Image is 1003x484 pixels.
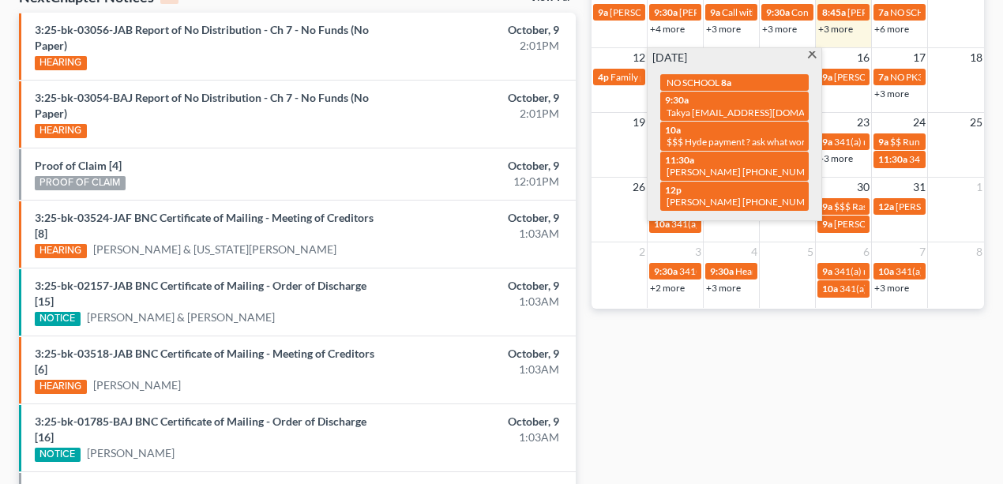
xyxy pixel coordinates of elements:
span: [PERSON_NAME] [PHONE_NUMBER] [667,166,826,178]
div: 1:03AM [395,226,559,242]
div: October, 9 [395,90,559,106]
span: 23 [855,113,871,132]
a: 3:25-bk-03054-BAJ Report of No Distribution - Ch 7 - No Funds (No Paper) [35,91,369,120]
div: HEARING [35,56,87,70]
span: [PERSON_NAME] [PHONE_NUMBER] [EMAIL_ADDRESS][DOMAIN_NAME] [667,196,986,208]
span: 8a [721,77,731,88]
div: 12:01PM [395,174,559,189]
span: 11:30a [878,153,907,165]
a: [PERSON_NAME] [87,445,175,461]
span: [PERSON_NAME] [EMAIL_ADDRESS][DOMAIN_NAME] [PHONE_NUMBER] [679,6,998,18]
a: +3 more [818,23,853,35]
span: Hearing for Oakcies [PERSON_NAME] and [PERSON_NAME] [735,265,986,277]
div: October, 9 [395,158,559,174]
span: 341(a) meeting for [PERSON_NAME] [671,218,824,230]
a: 3:25-bk-03524-JAF BNC Certificate of Mailing - Meeting of Creditors [8] [35,211,374,240]
span: 9a [822,265,832,277]
span: 9:30a [710,265,734,277]
a: +4 more [650,23,685,35]
span: 1 [975,178,984,197]
span: 10a [665,124,681,136]
div: October, 9 [395,210,559,226]
span: 9a [822,201,832,212]
span: 341(a) meeting for [PERSON_NAME] [834,136,986,148]
span: 9:30a [766,6,790,18]
div: October, 9 [395,414,559,430]
span: 9a [598,6,608,18]
span: 16 [855,48,871,67]
span: 3 [693,242,703,261]
span: 8:45a [822,6,846,18]
div: HEARING [35,244,87,258]
span: 9a [822,136,832,148]
span: 9a [710,6,720,18]
span: Confirmation hearing for [PERSON_NAME] [791,6,971,18]
span: 12p [665,184,682,196]
span: 10a [822,283,838,295]
span: 9:30a [654,6,678,18]
a: +3 more [706,23,741,35]
span: 9a [878,136,888,148]
span: [PERSON_NAME] JCRM training day ?? [834,71,995,83]
span: 17 [911,48,927,67]
a: Proof of Claim [4] [35,159,122,172]
a: 3:25-bk-02157-JAB BNC Certificate of Mailing - Order of Discharge [15] [35,279,366,308]
a: 3:25-bk-01785-BAJ BNC Certificate of Mailing - Order of Discharge [16] [35,415,366,444]
span: 8 [975,242,984,261]
span: $$$ Rashaud Last payment ? $300 [834,201,974,212]
div: 1:03AM [395,362,559,377]
span: 18 [968,48,984,67]
span: 12 [631,48,647,67]
span: 341(a) meeting for [PERSON_NAME] & [PERSON_NAME] [679,265,915,277]
div: October, 9 [395,22,559,38]
span: NO SCHOOL [667,77,719,88]
a: 3:25-bk-03518-JAB BNC Certificate of Mailing - Meeting of Creditors [6] [35,347,374,376]
span: 4 [749,242,759,261]
div: NOTICE [35,312,81,326]
span: NO SCHOOL [890,6,943,18]
span: 9a [822,71,832,83]
div: October, 9 [395,346,559,362]
span: 4p [598,71,609,83]
span: [PERSON_NAME] in person for 341 [847,6,994,18]
span: 19 [631,113,647,132]
a: +3 more [874,282,909,294]
div: HEARING [35,124,87,138]
div: October, 9 [395,278,559,294]
span: 24 [911,113,927,132]
span: 9a [822,218,832,230]
div: 1:03AM [395,294,559,310]
div: NOTICE [35,448,81,462]
span: 11:30a [665,154,694,166]
span: 10a [878,265,894,277]
span: 25 [968,113,984,132]
a: 3:25-bk-03056-JAB Report of No Distribution - Ch 7 - No Funds (No Paper) [35,23,369,52]
div: PROOF OF CLAIM [35,176,126,190]
span: 9:30a [654,265,678,277]
a: +6 more [874,23,909,35]
span: $$$ Hyde payment ? ask what works best [667,136,833,148]
span: 31 [911,178,927,197]
a: [PERSON_NAME] & [US_STATE][PERSON_NAME] [93,242,336,257]
span: 26 [631,178,647,197]
a: +3 more [874,88,909,99]
span: 9:30a [665,94,689,106]
span: Takya [EMAIL_ADDRESS][DOMAIN_NAME] [667,107,850,118]
a: +3 more [706,282,741,294]
a: +3 more [818,152,853,164]
span: 5 [806,242,815,261]
span: [PERSON_NAME] volunteering at SJCS [834,218,994,230]
div: 2:01PM [395,38,559,54]
span: Call with [PERSON_NAME] [722,6,833,18]
span: 10a [654,218,670,230]
span: 12a [878,201,894,212]
a: +3 more [762,23,797,35]
span: 7a [878,71,888,83]
span: 7 [918,242,927,261]
span: 30 [855,178,871,197]
div: HEARING [35,380,87,394]
span: 7a [878,6,888,18]
a: [PERSON_NAME] [93,377,181,393]
span: 6 [862,242,871,261]
a: +2 more [650,282,685,294]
